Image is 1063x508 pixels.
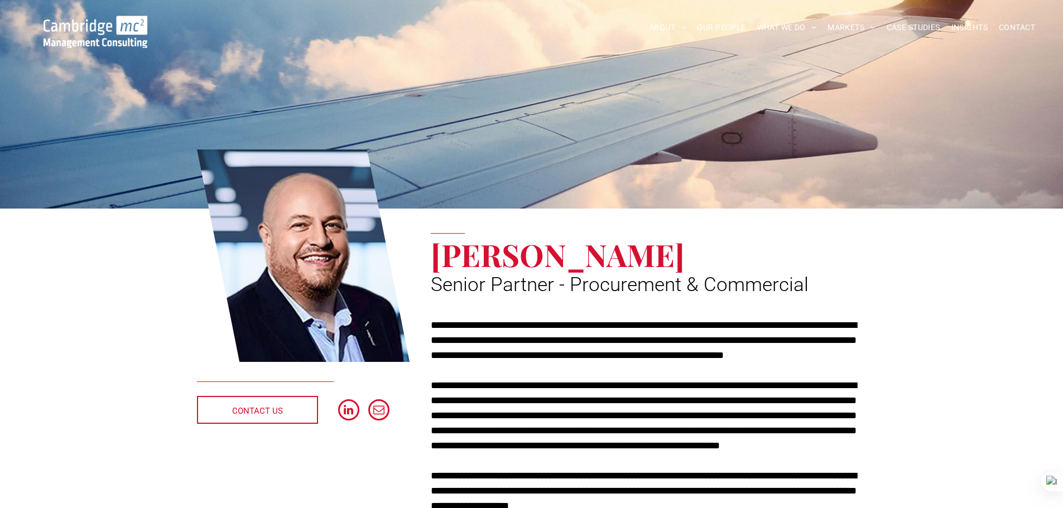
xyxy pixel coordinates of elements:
[338,399,359,423] a: linkedin
[368,399,389,423] a: email
[232,397,283,425] span: CONTACT US
[946,19,993,36] a: INSIGHTS
[431,273,809,296] span: Senior Partner - Procurement & Commercial
[881,19,946,36] a: CASE STUDIES
[431,234,685,275] span: [PERSON_NAME]
[197,396,318,424] a: CONTACT US
[691,19,751,36] a: OUR PEOPLE
[993,19,1041,36] a: CONTACT
[643,19,692,36] a: ABOUT
[752,19,822,36] a: WHAT WE DO
[44,16,147,48] img: Go to Homepage
[822,19,881,36] a: MARKETS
